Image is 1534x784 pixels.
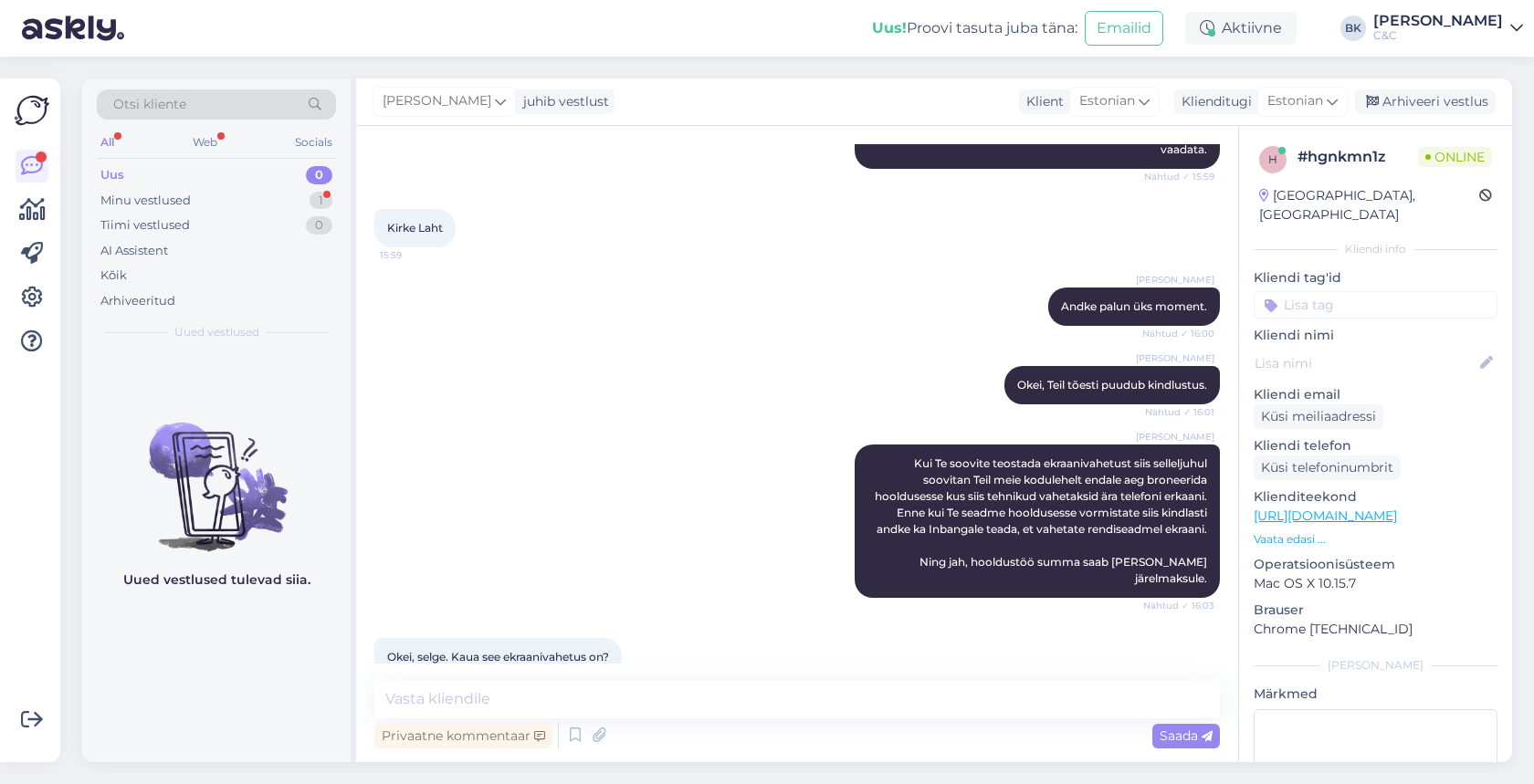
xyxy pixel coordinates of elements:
[1254,685,1497,704] p: Märkmed
[1254,404,1383,429] div: Küsi meiliaadressi
[1174,92,1252,111] div: Klienditugi
[383,91,491,111] span: [PERSON_NAME]
[100,242,168,260] div: AI Assistent
[1298,146,1418,168] div: # hgnkmn1z
[1136,273,1214,287] span: [PERSON_NAME]
[1142,327,1214,340] span: Nähtud ✓ 16:00
[1254,531,1497,548] p: Vaata edasi ...
[1418,147,1492,167] span: Online
[516,92,609,111] div: juhib vestlust
[306,166,332,184] div: 0
[387,221,443,235] span: Kirke Laht
[100,216,190,235] div: Tiimi vestlused
[1254,241,1497,257] div: Kliendi info
[1061,299,1207,313] span: Andke palun üks moment.
[1254,555,1497,574] p: Operatsioonisüsteem
[1254,436,1497,455] p: Kliendi telefon
[380,248,448,262] span: 15:59
[1268,152,1277,166] span: h
[1355,89,1496,114] div: Arhiveeri vestlus
[123,570,310,590] p: Uued vestlused tulevad siia.
[1254,487,1497,507] p: Klienditeekond
[82,390,351,554] img: No chats
[1160,727,1213,744] span: Saada
[189,131,221,154] div: Web
[1254,268,1497,287] p: Kliendi tag'id
[1144,170,1214,183] span: Nähtud ✓ 15:59
[1267,91,1323,111] span: Estonian
[872,17,1077,39] div: Proovi tasuta juba täna:
[374,724,552,748] div: Privaatne kommentaar
[97,131,118,154] div: All
[387,650,609,664] span: Okei, selge. Kaua see ekraanivahetus on?
[875,456,1210,585] span: Kui Te soovite teostada ekraanivahetust siis selleljuhul soovitan Teil meie kodulehelt endale aeg...
[306,216,332,235] div: 0
[310,192,332,210] div: 1
[1254,385,1497,404] p: Kliendi email
[1254,657,1497,674] div: [PERSON_NAME]
[1373,14,1523,43] a: [PERSON_NAME]C&C
[1019,92,1064,111] div: Klient
[1373,14,1503,28] div: [PERSON_NAME]
[1017,378,1207,392] span: Okei, Teil tõesti puudub kindlustus.
[1143,599,1214,612] span: Nähtud ✓ 16:03
[1185,12,1297,45] div: Aktiivne
[1254,291,1497,319] input: Lisa tag
[1254,601,1497,620] p: Brauser
[1373,28,1503,43] div: C&C
[1079,91,1135,111] span: Estonian
[872,19,907,37] b: Uus!
[15,93,49,128] img: Askly Logo
[291,131,336,154] div: Socials
[1254,574,1497,593] p: Mac OS X 10.15.7
[174,324,259,340] span: Uued vestlused
[1136,430,1214,444] span: [PERSON_NAME]
[1340,16,1366,41] div: BK
[100,192,191,210] div: Minu vestlused
[1136,351,1214,365] span: [PERSON_NAME]
[1254,620,1497,639] p: Chrome [TECHNICAL_ID]
[1254,326,1497,345] p: Kliendi nimi
[1085,11,1163,46] button: Emailid
[1145,405,1214,419] span: Nähtud ✓ 16:01
[113,95,186,114] span: Otsi kliente
[100,292,175,310] div: Arhiveeritud
[1254,507,1397,524] a: [URL][DOMAIN_NAME]
[100,267,127,285] div: Kõik
[1259,186,1479,225] div: [GEOGRAPHIC_DATA], [GEOGRAPHIC_DATA]
[100,166,124,184] div: Uus
[1255,353,1476,373] input: Lisa nimi
[1254,455,1401,480] div: Küsi telefoninumbrit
